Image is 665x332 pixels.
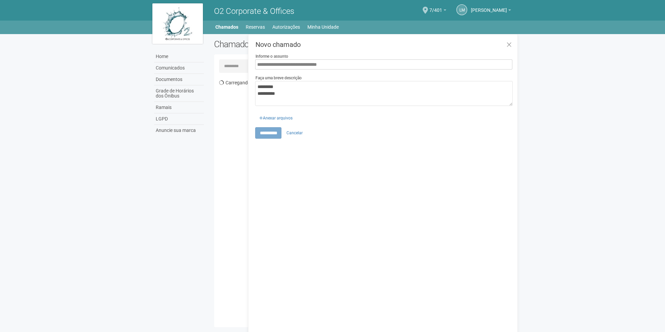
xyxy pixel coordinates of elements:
a: Chamados [215,22,238,32]
a: Home [154,51,204,62]
div: Anexar arquivos [255,111,296,121]
img: logo.jpg [152,3,203,44]
span: Liliane Maria Ribeiro Dutra [471,1,507,13]
label: Faça uma breve descrição [255,75,301,81]
span: 7/401 [429,1,442,13]
a: Anuncie sua marca [154,125,204,136]
a: LM [456,4,467,15]
a: Fechar [502,38,516,52]
label: Informe o assunto [255,53,288,59]
a: Autorizações [272,22,300,32]
a: [PERSON_NAME] [471,8,511,14]
a: Documentos [154,74,204,85]
a: Ramais [154,102,204,113]
div: Carregando... [219,76,513,322]
a: Grade de Horários dos Ônibus [154,85,204,102]
h3: Novo chamado [255,41,512,48]
span: O2 Corporate & Offices [214,6,294,16]
a: 7/401 [429,8,446,14]
a: LGPD [154,113,204,125]
a: Minha Unidade [307,22,339,32]
h2: Chamados [214,39,333,49]
a: Reservas [246,22,265,32]
a: Cancelar [282,128,306,138]
a: Comunicados [154,62,204,74]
